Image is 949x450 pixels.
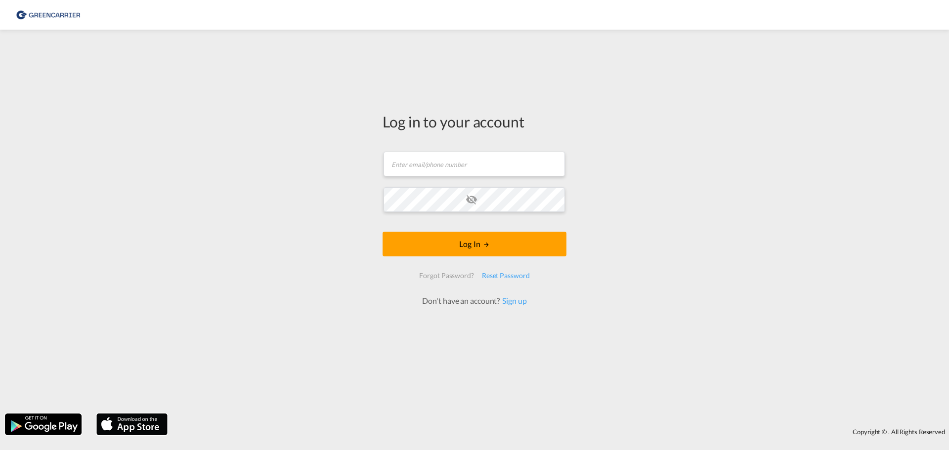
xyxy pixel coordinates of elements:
[95,412,169,436] img: apple.png
[478,267,534,285] div: Reset Password
[466,194,477,205] md-icon: icon-eye-off
[15,4,82,26] img: 609dfd708afe11efa14177256b0082fb.png
[411,295,537,306] div: Don't have an account?
[4,412,83,436] img: google.png
[173,423,949,440] div: Copyright © . All Rights Reserved
[383,111,566,132] div: Log in to your account
[500,296,526,305] a: Sign up
[383,232,566,256] button: LOGIN
[384,152,565,176] input: Enter email/phone number
[415,267,477,285] div: Forgot Password?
